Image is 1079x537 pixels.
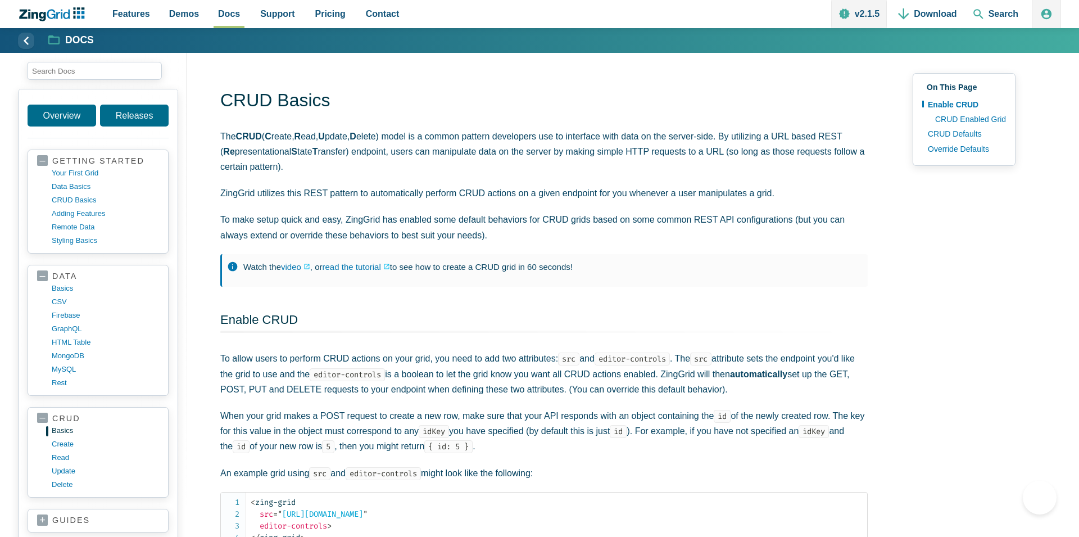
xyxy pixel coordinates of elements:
[220,351,868,397] p: To allow users to perform CRUD actions on your grid, you need to add two attributes: and . The at...
[220,313,298,327] a: Enable CRUD
[309,467,330,480] code: src
[220,408,868,454] p: When your grid makes a POST request to create a new row, make sure that your API responds with an...
[27,62,162,80] input: search input
[291,147,297,156] strong: S
[294,132,301,141] strong: R
[52,424,159,437] a: basics
[37,515,159,526] a: guides
[424,440,473,453] code: { id: 5 }
[278,509,282,519] span: "
[419,425,449,438] code: idKey
[1023,481,1057,515] iframe: Toggle Customer Support
[281,260,310,274] a: video
[100,105,169,127] a: Releases
[37,413,159,424] a: crud
[558,353,579,365] code: src
[52,363,159,376] a: MySQL
[714,410,731,423] code: id
[260,521,327,531] span: editor-controls
[350,132,356,141] strong: D
[273,509,368,519] span: [URL][DOMAIN_NAME]
[18,7,90,21] a: ZingChart Logo. Click to return to the homepage
[730,369,787,379] strong: automatically
[318,132,325,141] strong: U
[273,509,278,519] span: =
[52,437,159,451] a: create
[346,467,421,480] code: editor-controls
[251,498,296,507] span: zing-grid
[220,466,868,481] p: An example grid using and might look like the following:
[322,440,334,453] code: 5
[28,105,96,127] a: Overview
[922,127,1006,141] a: CRUD Defaults
[220,129,868,175] p: The ( reate, ead, pdate, elete) model is a common pattern developers use to interface with data o...
[52,234,159,247] a: styling basics
[312,147,318,156] strong: T
[112,6,150,21] span: Features
[52,376,159,390] a: rest
[260,6,294,21] span: Support
[52,295,159,309] a: CSV
[37,271,159,282] a: data
[52,193,159,207] a: CRUD basics
[265,132,271,141] strong: C
[52,282,159,295] a: basics
[799,425,829,438] code: idKey
[243,260,856,274] p: Watch the , or to see how to create a CRUD grid in 60 seconds!
[236,132,262,141] strong: CRUD
[922,142,1006,156] a: Override Defaults
[251,498,255,507] span: <
[52,451,159,464] a: read
[52,478,159,491] a: delete
[366,6,400,21] span: Contact
[52,464,159,478] a: update
[220,186,868,201] p: ZingGrid utilizes this REST pattern to automatically perform CRUD actions on a given endpoint for...
[52,220,159,234] a: remote data
[260,509,273,519] span: src
[52,207,159,220] a: adding features
[52,349,159,363] a: MongoDB
[169,6,199,21] span: Demos
[52,336,159,349] a: HTML table
[220,89,868,114] h1: CRUD Basics
[327,521,332,531] span: >
[690,353,711,365] code: src
[223,147,234,156] strong: Re
[52,309,159,322] a: firebase
[930,112,1006,127] a: CRUD Enabled Grid
[323,260,390,274] a: read the tutorial
[315,6,346,21] span: Pricing
[220,212,868,242] p: To make setup quick and easy, ZingGrid has enabled some default behaviors for CRUD grids based on...
[65,35,94,46] strong: Docs
[49,34,94,47] a: Docs
[610,425,627,438] code: id
[52,180,159,193] a: data basics
[218,6,240,21] span: Docs
[595,353,670,365] code: editor-controls
[52,322,159,336] a: GraphQL
[233,440,250,453] code: id
[310,368,385,381] code: editor-controls
[37,156,159,166] a: getting started
[52,166,159,180] a: your first grid
[363,509,368,519] span: "
[922,97,1006,112] a: Enable CRUD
